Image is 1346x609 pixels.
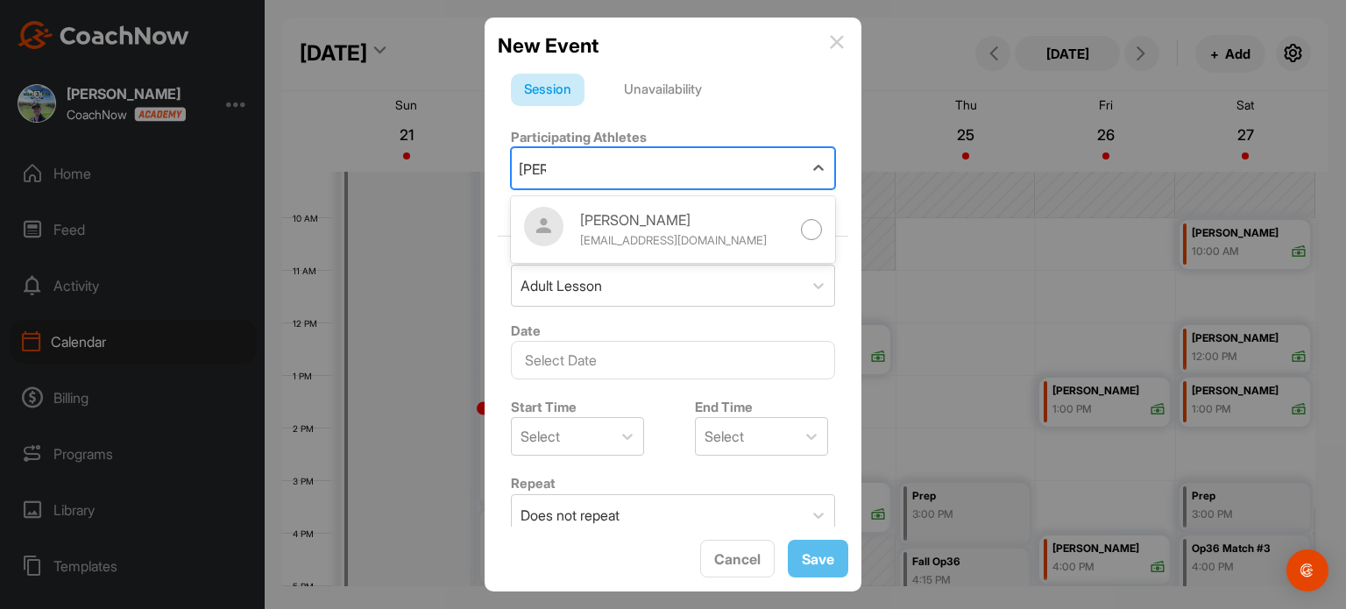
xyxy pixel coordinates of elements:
[524,207,563,246] img: default-ef6cabf814de5a2bf16c804365e32c732080f9872bdf737d349900a9daf73cf9.png
[802,550,834,568] span: Save
[705,426,744,447] div: Select
[700,540,775,577] button: Cancel
[611,74,715,107] div: Unavailability
[580,232,790,250] div: [EMAIL_ADDRESS][DOMAIN_NAME]
[830,35,844,49] img: info
[511,322,541,339] label: Date
[1286,549,1328,591] div: Open Intercom Messenger
[695,399,753,415] label: End Time
[521,275,602,296] div: Adult Lesson
[511,74,584,107] div: Session
[511,475,556,492] label: Repeat
[511,341,835,379] input: Select Date
[511,129,647,145] label: Participating Athletes
[580,209,790,230] div: [PERSON_NAME]
[521,505,620,526] div: Does not repeat
[521,426,560,447] div: Select
[498,31,599,60] h2: New Event
[714,550,761,568] span: Cancel
[511,399,577,415] label: Start Time
[788,540,848,577] button: Save
[511,195,835,216] div: + Invite New Athlete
